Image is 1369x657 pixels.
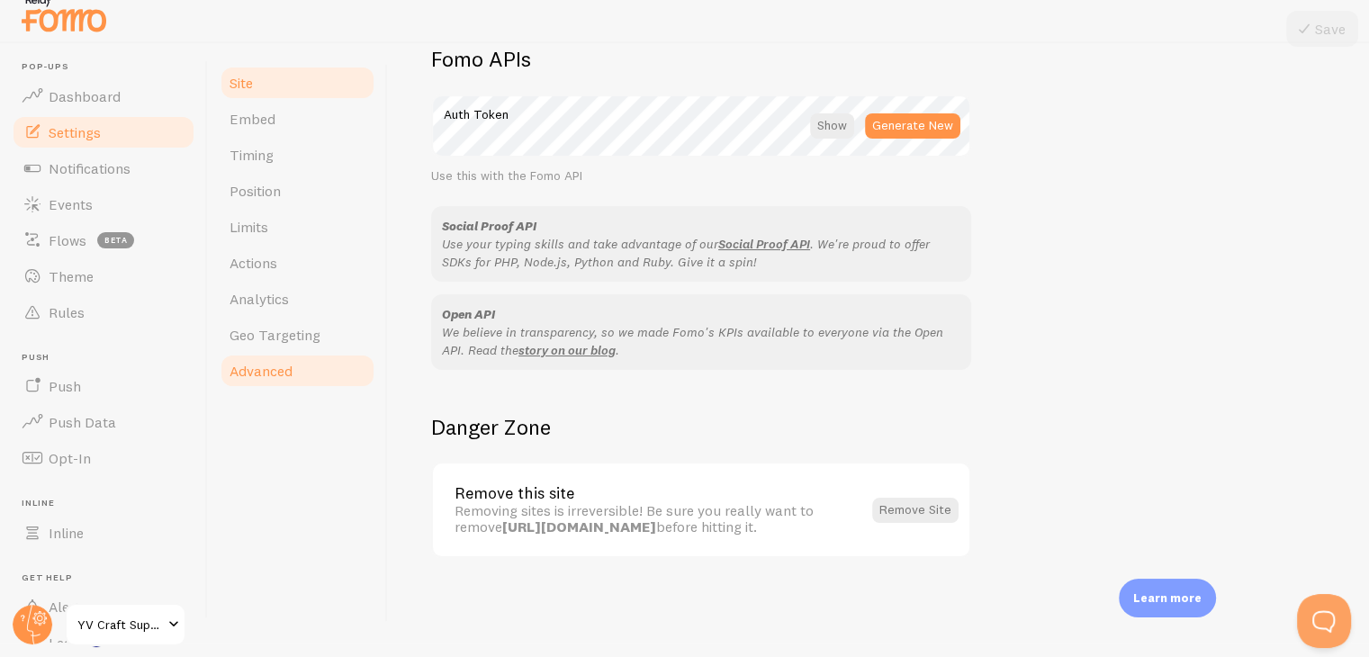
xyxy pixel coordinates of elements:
a: Social Proof API [718,236,810,252]
div: Learn more [1119,579,1216,617]
span: Get Help [22,572,196,584]
span: Push Data [49,413,116,431]
span: Pop-ups [22,61,196,73]
button: Generate New [865,113,960,139]
strong: [URL][DOMAIN_NAME] [502,517,656,535]
a: Notifications [11,150,196,186]
a: Embed [219,101,376,137]
span: Limits [230,218,268,236]
a: YV Craft Supplies [65,603,186,646]
a: Events [11,186,196,222]
a: Site [219,65,376,101]
a: Actions [219,245,376,281]
span: Dashboard [49,87,121,105]
h2: Fomo APIs [431,45,971,73]
span: YV Craft Supplies [77,614,163,635]
span: Settings [49,123,101,141]
a: Rules [11,294,196,330]
iframe: Help Scout Beacon - Open [1297,594,1351,648]
label: Auth Token [431,94,971,125]
div: Removing sites is irreversible! Be sure you really want to remove before hitting it. [455,502,861,535]
span: Geo Targeting [230,326,320,344]
span: Push [49,377,81,395]
div: Social Proof API [442,217,960,235]
a: story on our blog [518,342,616,358]
span: Notifications [49,159,131,177]
a: Theme [11,258,196,294]
span: Actions [230,254,277,272]
span: Timing [230,146,274,164]
button: Remove Site [872,498,959,523]
p: We believe in transparency, so we made Fomo's KPIs available to everyone via the Open API. Read t... [442,323,960,359]
span: Position [230,182,281,200]
a: Opt-In [11,440,196,476]
a: Timing [219,137,376,173]
a: Push Data [11,404,196,440]
h2: Danger Zone [431,413,971,441]
p: Use your typing skills and take advantage of our . We're proud to offer SDKs for PHP, Node.js, Py... [442,235,960,271]
a: Limits [219,209,376,245]
span: Opt-In [49,449,91,467]
span: Rules [49,303,85,321]
button: Save [1286,11,1358,47]
span: Push [22,352,196,364]
span: Flows [49,231,86,249]
a: Dashboard [11,78,196,114]
span: Inline [49,524,84,542]
a: Advanced [219,353,376,389]
a: Geo Targeting [219,317,376,353]
span: Events [49,195,93,213]
span: Embed [230,110,275,128]
div: Open API [442,305,960,323]
span: beta [97,232,134,248]
span: Analytics [230,290,289,308]
a: Flows beta [11,222,196,258]
a: Analytics [219,281,376,317]
a: Settings [11,114,196,150]
span: Site [230,74,253,92]
span: Inline [22,498,196,509]
a: Alerts [11,589,196,625]
span: Alerts [49,598,87,616]
span: Theme [49,267,94,285]
span: Advanced [230,362,293,380]
a: Push [11,368,196,404]
a: Position [219,173,376,209]
p: Learn more [1133,589,1202,607]
div: Remove this site [455,485,861,501]
div: Use this with the Fomo API [431,168,971,184]
a: Inline [11,515,196,551]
